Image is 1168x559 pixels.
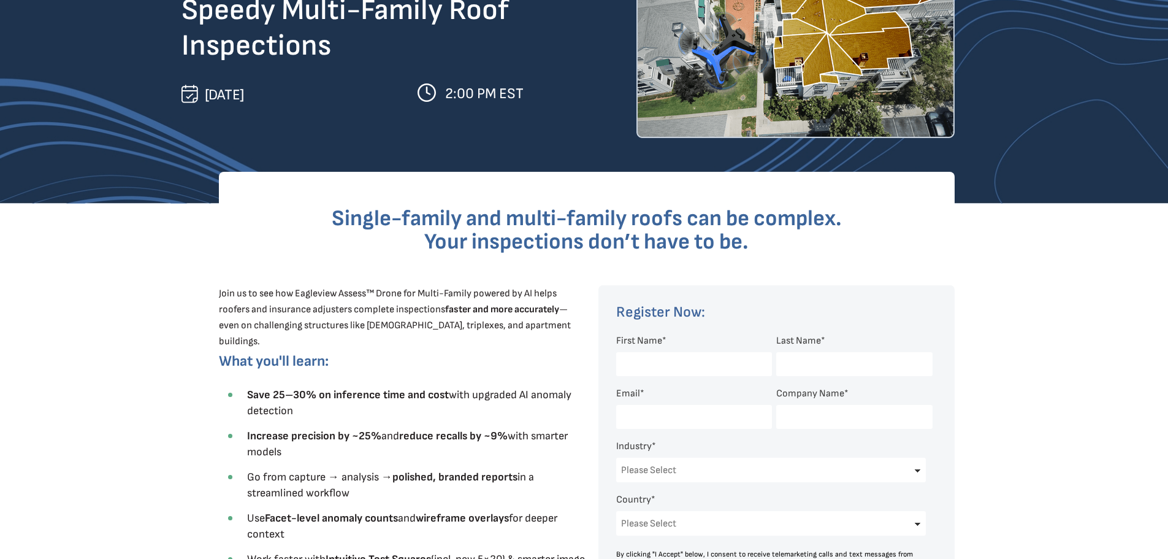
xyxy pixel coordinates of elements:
strong: Facet-level anomaly counts [265,512,398,525]
span: First Name [616,335,662,347]
span: Single-family and multi-family roofs can be complex. [332,206,842,232]
strong: faster and more accurately [445,304,559,315]
span: What you'll learn: [219,352,329,370]
span: Join us to see how Eagleview Assess™ Drone for Multi-Family powered by AI helps roofers and insur... [219,288,571,347]
span: and with smarter models [247,430,568,458]
strong: polished, branded reports [392,471,517,484]
span: Last Name [776,335,821,347]
span: 2:00 PM EST [445,85,524,102]
span: with upgraded AI anomaly detection [247,388,571,417]
span: Register Now: [616,303,705,321]
strong: Increase precision by ~25% [247,430,381,442]
strong: Save 25–30% on inference time and cost [247,388,449,401]
span: Go from capture → analysis → in a streamlined workflow [247,471,534,499]
span: Industry [616,441,652,452]
span: Use and for deeper context [247,512,557,541]
span: Company Name [776,388,844,399]
strong: wireframe overlays [416,512,509,525]
span: [DATE] [205,86,244,104]
span: Your inspections don’t have to be. [424,229,749,255]
span: Country [616,494,651,506]
strong: reduce recalls by ~9% [399,430,508,442]
span: Email [616,388,640,399]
